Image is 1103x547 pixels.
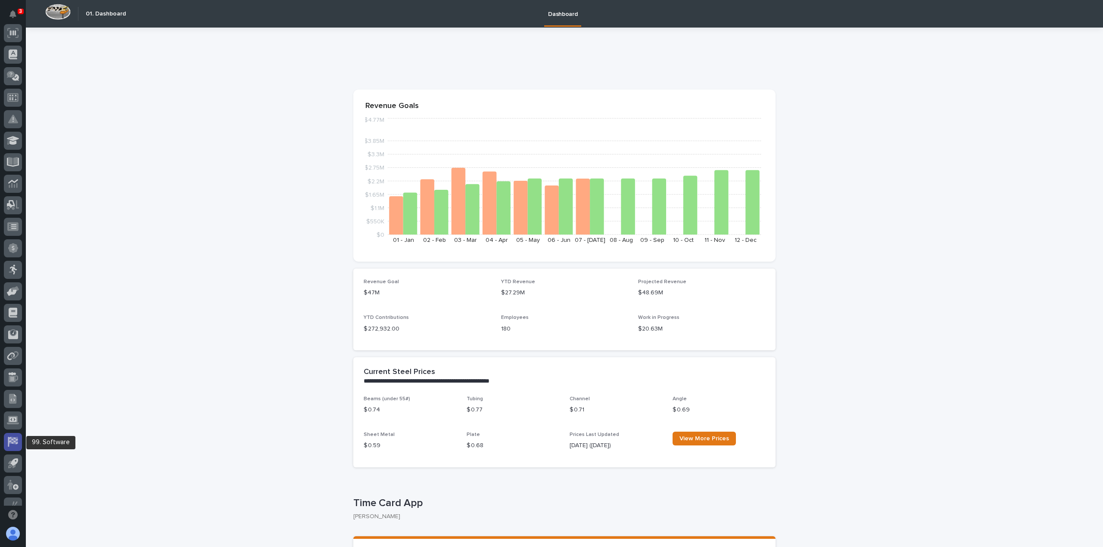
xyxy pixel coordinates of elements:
[61,159,104,166] a: Powered byPylon
[9,48,157,62] p: How can we help?
[364,138,384,144] tspan: $3.85M
[9,8,26,25] img: Stacker
[516,237,540,243] text: 05 - May
[501,288,628,297] p: $27.29M
[4,5,22,23] button: Notifications
[638,315,679,320] span: Work in Progress
[11,10,22,24] div: Notifications3
[638,279,686,284] span: Projected Revenue
[4,506,22,524] button: Open support chat
[353,513,769,520] p: [PERSON_NAME]
[17,138,47,147] span: Help Docs
[679,436,729,442] span: View More Prices
[371,205,384,211] tspan: $1.1M
[486,237,508,243] text: 04 - Apr
[364,432,395,437] span: Sheet Metal
[5,135,50,150] a: 📖Help Docs
[501,324,628,334] p: 180
[368,151,384,158] tspan: $3.3M
[570,405,662,414] p: $ 0.71
[377,232,384,238] tspan: $0
[364,441,456,450] p: $ 0.59
[467,396,483,402] span: Tubing
[704,237,725,243] text: 11 - Nov
[364,117,384,123] tspan: $4.77M
[364,405,456,414] p: $ 0.74
[501,315,529,320] span: Employees
[19,8,22,14] p: 3
[366,218,384,224] tspan: $550K
[9,139,16,146] div: 📖
[29,104,109,111] div: We're available if you need us!
[4,525,22,543] button: users-avatar
[548,237,570,243] text: 06 - Jun
[570,432,619,437] span: Prices Last Updated
[501,279,535,284] span: YTD Revenue
[393,237,414,243] text: 01 - Jan
[364,324,491,334] p: $ 272,932.00
[735,237,757,243] text: 12 - Dec
[673,405,765,414] p: $ 0.69
[86,10,126,18] h2: 01. Dashboard
[364,288,491,297] p: $47M
[364,279,399,284] span: Revenue Goal
[467,432,480,437] span: Plate
[610,237,633,243] text: 08 - Aug
[638,288,765,297] p: $48.69M
[673,237,694,243] text: 10 - Oct
[364,315,409,320] span: YTD Contributions
[365,165,384,171] tspan: $2.75M
[86,159,104,166] span: Pylon
[365,102,763,111] p: Revenue Goals
[29,96,141,104] div: Start new chat
[364,368,435,377] h2: Current Steel Prices
[146,98,157,108] button: Start new chat
[638,324,765,334] p: $20.63M
[673,432,736,445] a: View More Prices
[570,441,662,450] p: [DATE] ([DATE])
[9,34,157,48] p: Welcome 👋
[365,192,384,198] tspan: $1.65M
[454,237,477,243] text: 03 - Mar
[673,396,687,402] span: Angle
[423,237,446,243] text: 02 - Feb
[368,178,384,184] tspan: $2.2M
[9,96,24,111] img: 1736555164131-43832dd5-751b-4058-ba23-39d91318e5a0
[353,497,772,510] p: Time Card App
[364,396,410,402] span: Beams (under 55#)
[467,405,559,414] p: $ 0.77
[45,4,71,20] img: Workspace Logo
[640,237,664,243] text: 09 - Sep
[575,237,605,243] text: 07 - [DATE]
[570,396,590,402] span: Channel
[467,441,559,450] p: $ 0.68
[22,69,142,78] input: Clear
